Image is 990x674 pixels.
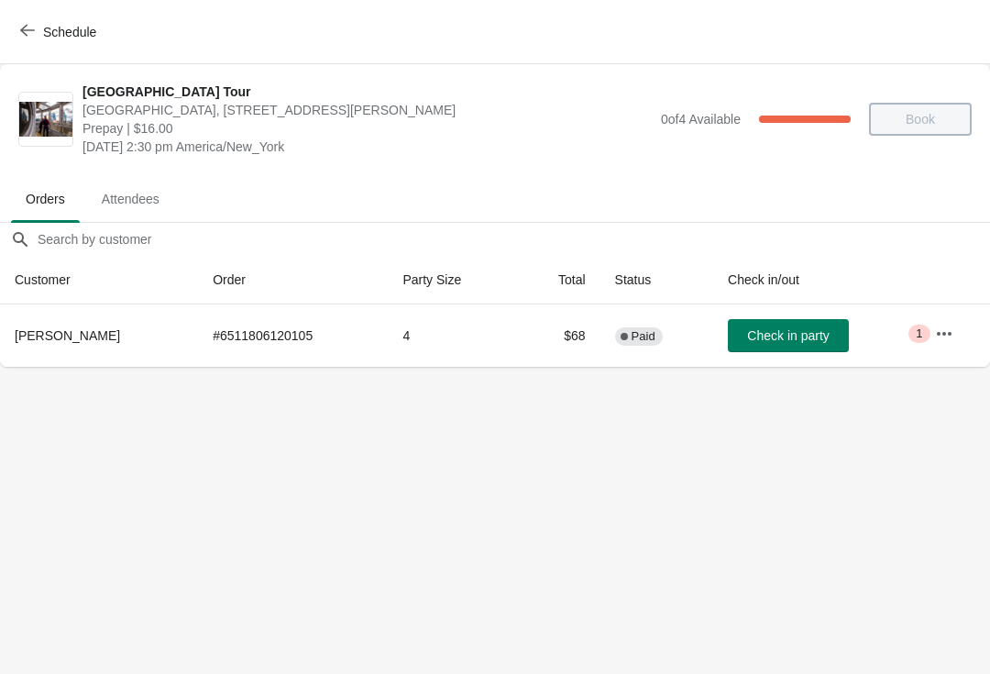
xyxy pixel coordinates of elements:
span: Schedule [43,25,96,39]
th: Party Size [388,256,517,304]
span: Paid [632,329,655,344]
th: Order [198,256,388,304]
button: Schedule [9,16,111,49]
input: Search by customer [37,223,990,256]
img: City Hall Tower Tour [19,102,72,138]
span: [PERSON_NAME] [15,328,120,343]
button: Check in party [728,319,849,352]
td: 4 [388,304,517,367]
span: Check in party [747,328,829,343]
td: $68 [517,304,599,367]
span: Orders [11,182,80,215]
span: Prepay | $16.00 [82,119,652,138]
span: 0 of 4 Available [661,112,741,127]
span: [DATE] 2:30 pm America/New_York [82,138,652,156]
span: [GEOGRAPHIC_DATA], [STREET_ADDRESS][PERSON_NAME] [82,101,652,119]
th: Total [517,256,599,304]
th: Check in/out [713,256,920,304]
span: [GEOGRAPHIC_DATA] Tour [82,83,652,101]
th: Status [600,256,713,304]
span: 1 [916,326,922,341]
span: Attendees [87,182,174,215]
td: # 6511806120105 [198,304,388,367]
